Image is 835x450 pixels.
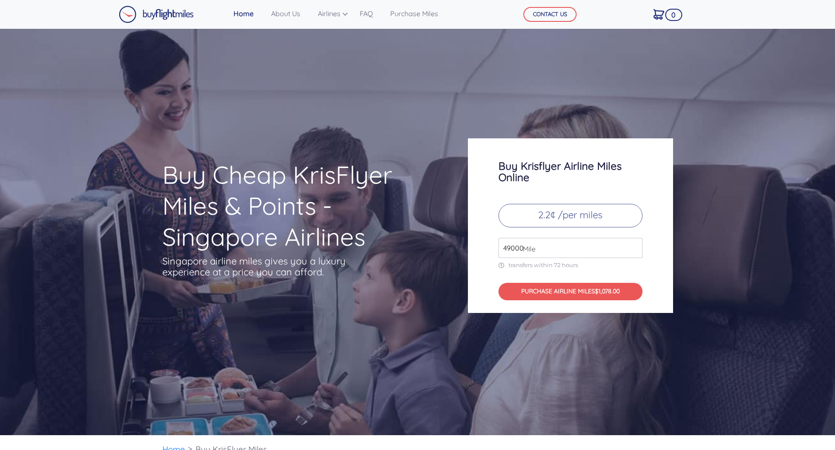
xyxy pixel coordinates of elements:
h3: Buy Krisflyer Airline Miles Online [498,160,643,183]
img: Buy Flight Miles Logo [119,6,194,23]
a: Purchase Miles [387,5,442,22]
span: Mile [519,244,536,254]
a: Home [230,5,257,22]
span: 0 [665,9,682,21]
p: Singapore airline miles gives you a luxury experience at a price you can afford. [162,256,359,278]
a: Buy Flight Miles Logo [119,3,194,25]
a: Airlines [314,5,346,22]
button: PURCHASE AIRLINE MILES$1,078.00 [498,283,643,301]
a: FAQ [356,5,376,22]
p: transfers within 72 hours [498,261,643,269]
h1: Buy Cheap KrisFlyer Miles & Points - Singapore Airlines [162,159,434,252]
span: $1,078.00 [595,287,620,295]
a: 0 [650,5,668,23]
img: Cart [653,9,664,20]
p: 2.2¢ /per miles [498,204,643,227]
button: CONTACT US [523,7,577,22]
a: About Us [268,5,304,22]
